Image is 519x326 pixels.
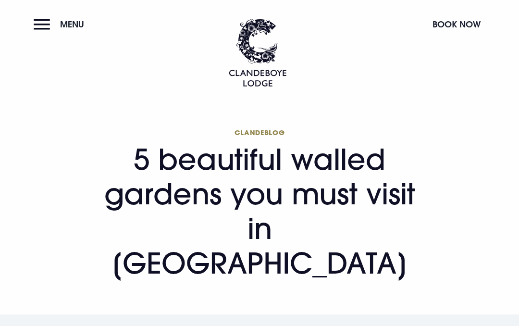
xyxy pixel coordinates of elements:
span: Menu [60,19,84,30]
h1: 5 beautiful walled gardens you must visit in [GEOGRAPHIC_DATA] [96,128,423,280]
button: Menu [34,14,89,35]
span: Clandeblog [96,128,423,137]
button: Book Now [428,14,485,35]
img: Clandeboye Lodge [229,19,286,87]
